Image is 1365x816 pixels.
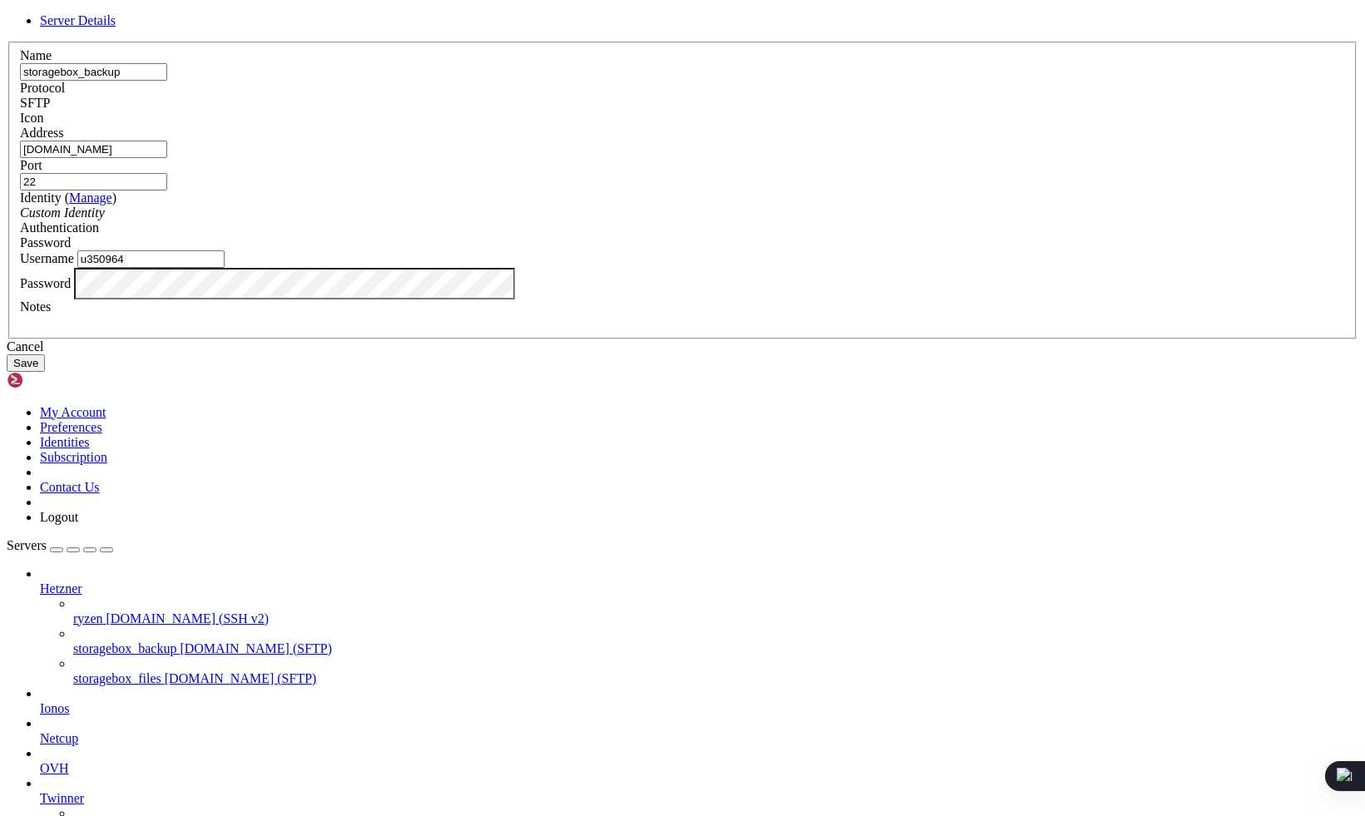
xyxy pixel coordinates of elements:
label: Protocol [20,81,65,95]
span: Netcup [40,731,78,745]
label: Address [20,126,63,140]
span: [DOMAIN_NAME] (SFTP) [165,671,317,685]
a: Ionos [40,701,1358,716]
a: Server Details [40,13,116,27]
span: Servers [7,538,47,552]
li: OVH [40,746,1358,776]
li: Ionos [40,686,1358,716]
span: ( ) [65,190,116,205]
label: Port [20,158,42,172]
a: Twinner [40,791,1358,806]
li: Hetzner [40,566,1358,686]
a: Servers [7,538,113,552]
a: Logout [40,510,78,524]
span: Password [20,235,71,250]
li: ryzen [DOMAIN_NAME] (SSH v2) [73,596,1358,626]
a: ryzen [DOMAIN_NAME] (SSH v2) [73,611,1358,626]
label: Authentication [20,220,99,235]
span: [DOMAIN_NAME] (SFTP) [180,641,332,655]
li: storagebox_backup [DOMAIN_NAME] (SFTP) [73,626,1358,656]
label: Identity [20,190,116,205]
a: storagebox_files [DOMAIN_NAME] (SFTP) [73,671,1358,686]
a: OVH [40,761,1358,776]
img: Shellngn [7,372,102,388]
label: Name [20,48,52,62]
span: storagebox_files [73,671,161,685]
span: Hetzner [40,581,82,596]
button: Save [7,354,45,372]
li: Netcup [40,716,1358,746]
input: Port Number [20,173,167,190]
span: Twinner [40,791,84,805]
label: Icon [20,111,43,125]
div: Password [20,235,1345,250]
span: SFTP [20,96,50,110]
label: Username [20,251,74,265]
label: Password [20,275,71,289]
a: Hetzner [40,581,1358,596]
input: Login Username [77,250,225,268]
a: storagebox_backup [DOMAIN_NAME] (SFTP) [73,641,1358,656]
label: Notes [20,299,51,314]
a: Identities [40,435,90,449]
div: Custom Identity [20,205,1345,220]
div: Cancel [7,339,1358,354]
a: Preferences [40,420,102,434]
span: Ionos [40,701,70,715]
a: Manage [69,190,112,205]
a: Subscription [40,450,107,464]
span: [DOMAIN_NAME] (SSH v2) [106,611,270,626]
i: Custom Identity [20,205,105,220]
a: Netcup [40,731,1358,746]
li: storagebox_files [DOMAIN_NAME] (SFTP) [73,656,1358,686]
div: SFTP [20,96,1345,111]
a: Contact Us [40,480,100,494]
span: OVH [40,761,69,775]
span: storagebox_backup [73,641,176,655]
a: My Account [40,405,106,419]
span: ryzen [73,611,103,626]
input: Host Name or IP [20,141,167,158]
input: Server Name [20,63,167,81]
